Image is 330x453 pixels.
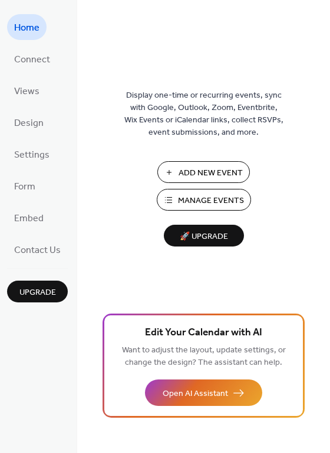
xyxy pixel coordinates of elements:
span: 🚀 Upgrade [171,229,237,245]
a: Form [7,173,42,199]
a: Design [7,109,51,135]
a: Embed [7,205,51,231]
button: Add New Event [157,161,250,183]
span: Settings [14,146,49,165]
span: Embed [14,209,44,228]
span: Open AI Assistant [163,388,228,400]
button: 🚀 Upgrade [164,225,244,247]
a: Settings [7,141,57,167]
span: Design [14,114,44,133]
a: Views [7,78,47,104]
span: Want to adjust the layout, update settings, or change the design? The assistant can help. [122,342,286,371]
a: Contact Us [7,237,68,262]
button: Manage Events [157,189,251,211]
button: Upgrade [7,281,68,302]
span: Edit Your Calendar with AI [145,325,262,341]
span: Connect [14,51,50,69]
a: Connect [7,46,57,72]
span: Views [14,82,39,101]
span: Display one-time or recurring events, sync with Google, Outlook, Zoom, Eventbrite, Wix Events or ... [124,89,283,139]
span: Manage Events [178,195,244,207]
span: Form [14,178,35,196]
span: Contact Us [14,241,61,260]
span: Add New Event [179,167,243,179]
span: Upgrade [19,287,56,299]
button: Open AI Assistant [145,379,262,406]
span: Home [14,19,39,38]
a: Home [7,14,47,40]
